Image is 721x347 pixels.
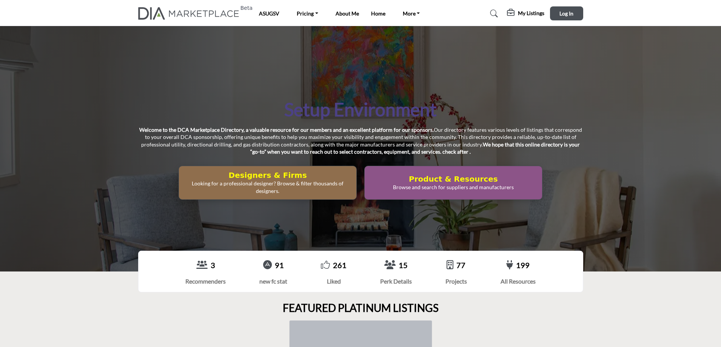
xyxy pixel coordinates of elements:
h2: FEATURED PLATINUM LISTINGS [283,302,439,315]
a: View Recommenders [196,260,208,270]
div: Liked [321,277,347,286]
a: Search [483,8,503,20]
a: 15 [399,261,408,270]
button: Product & Resources Browse and search for suppliers and manufacturers [364,166,542,200]
a: 199 [516,261,530,270]
h2: Designers & Firms [181,171,354,180]
span: Log In [559,10,573,17]
a: Pricing [291,8,324,19]
a: ASUGSV [259,10,279,17]
a: Home [371,10,385,17]
p: Our directory features various levels of listings that correspond to your overall DCA sponsorship... [138,126,583,156]
a: 91 [275,261,284,270]
h6: Beta [240,5,253,11]
div: Projects [445,277,467,286]
a: 77 [456,261,465,270]
h5: My Listings [518,10,544,17]
a: 261 [333,261,347,270]
div: My Listings [507,9,544,18]
div: Recommenders [185,277,226,286]
button: Log In [550,6,583,20]
strong: Welcome to the DCA Marketplace Directory, a valuable resource for our members and an excellent pl... [139,126,434,133]
h2: Product & Resources [367,174,540,184]
a: More [397,8,425,19]
i: Go to Liked [321,260,330,269]
h1: Setup Environment [284,98,437,121]
img: Site Logo [138,7,243,20]
p: Browse and search for suppliers and manufacturers [367,184,540,191]
a: Beta [138,7,243,20]
a: 3 [211,261,215,270]
div: Perk Details [380,277,412,286]
a: About Me [336,10,359,17]
div: new fc stat [259,277,287,286]
div: All Resources [501,277,536,286]
button: Designers & Firms Looking for a professional designer? Browse & filter thousands of designers. [179,166,357,200]
p: Looking for a professional designer? Browse & filter thousands of designers. [181,180,354,194]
